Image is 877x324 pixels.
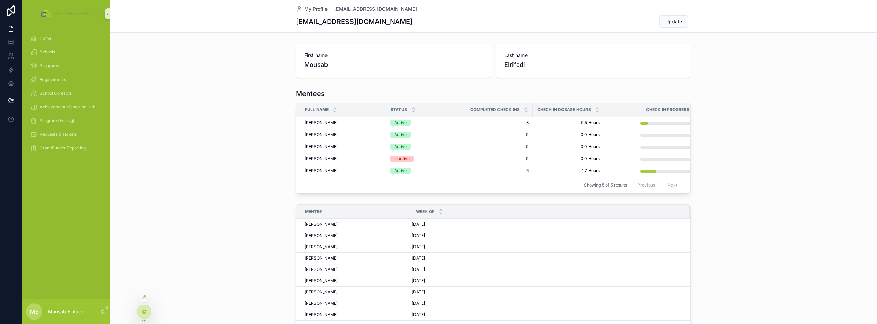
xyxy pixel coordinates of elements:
a: My Profile [296,5,328,12]
span: Check In Dosage Hours [537,107,591,112]
span: Showing 5 of 5 results [584,182,627,188]
a: 0.0 Hours [537,132,600,137]
a: [DATE] [412,221,681,227]
span: 1.7 Hours [537,168,600,173]
a: 0 [470,156,529,161]
a: Requests & Tickets [26,128,106,141]
span: [DATE] [412,233,425,238]
a: [PERSON_NAME] [305,168,382,173]
span: [DATE] [412,221,425,227]
a: [PERSON_NAME] [305,267,407,272]
span: Grant/Funder Reporting [40,145,86,151]
a: Active [390,144,462,150]
span: [DATE] [412,289,425,295]
a: [DATE] [412,233,681,238]
a: [DATE] [412,289,681,295]
span: [DATE] [412,267,425,272]
span: My Profile [304,5,328,12]
a: Program Oversight [26,115,106,127]
span: Programs [40,63,59,69]
h1: Mentees [296,89,325,98]
span: Completed Check Ins [470,107,520,112]
span: [PERSON_NAME] [305,221,338,227]
a: [PERSON_NAME] [305,221,407,227]
span: Last name [504,52,682,59]
a: [PERSON_NAME] [305,244,407,250]
span: [DATE] [412,301,425,306]
a: [EMAIL_ADDRESS][DOMAIN_NAME] [334,5,417,12]
span: [PERSON_NAME] [305,278,338,284]
div: scrollable content [22,27,110,163]
span: Update [665,18,682,25]
a: [PERSON_NAME] [305,301,407,306]
a: [PERSON_NAME] [305,255,407,261]
span: [PERSON_NAME] [305,120,338,125]
span: [DATE] [412,312,425,317]
span: Schools [40,49,55,55]
div: Active [394,168,407,174]
a: Achievement Mentoring Hub [26,101,106,113]
a: Active [390,120,462,126]
span: [PERSON_NAME] [305,144,338,149]
a: [DATE] [412,244,681,250]
a: School Contacts [26,87,106,99]
span: [PERSON_NAME] [305,312,338,317]
div: Inactive [394,156,410,162]
div: Active [394,120,407,126]
a: [PERSON_NAME] [305,144,382,149]
a: [DATE] [412,301,681,306]
span: [PERSON_NAME] [305,255,338,261]
a: [PERSON_NAME] [305,289,407,295]
span: First name [304,52,482,59]
span: [PERSON_NAME] [305,289,338,295]
a: 6 [470,168,529,173]
span: [PERSON_NAME] [305,233,338,238]
h1: [EMAIL_ADDRESS][DOMAIN_NAME] [296,17,412,26]
a: Inactive [390,156,462,162]
a: 0 [470,132,529,137]
span: [PERSON_NAME] [305,267,338,272]
span: Requests & Tickets [40,132,77,137]
div: Active [394,144,407,150]
a: 3 [470,120,529,125]
a: [PERSON_NAME] [305,233,407,238]
span: Program Oversight [40,118,77,123]
a: Programs [26,60,106,72]
a: [PERSON_NAME] [305,278,407,284]
div: Active [394,132,407,138]
span: [DATE] [412,255,425,261]
span: [PERSON_NAME] [305,301,338,306]
span: [PERSON_NAME] [305,244,338,250]
a: [PERSON_NAME] [305,156,382,161]
p: Mousab Elrifadi [48,308,83,315]
span: Check In Progress [646,107,689,112]
a: Grant/Funder Reporting [26,142,106,154]
span: [PERSON_NAME] [305,168,338,173]
a: [DATE] [412,255,681,261]
img: App logo [39,8,92,19]
a: Active [390,132,462,138]
button: Update [659,15,688,28]
a: Active [390,168,462,174]
span: Engagements [40,77,66,82]
a: Engagements [26,73,106,86]
a: 0.5 Hours [537,120,600,125]
a: Home [26,32,106,45]
span: Achievement Mentoring Hub [40,104,95,110]
span: Full Name [305,107,329,112]
span: Home [40,36,51,41]
a: 0 [470,144,529,149]
span: [DATE] [412,278,425,284]
a: [PERSON_NAME] [305,132,382,137]
span: Week of [416,209,434,214]
a: 0.0 Hours [537,144,600,149]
